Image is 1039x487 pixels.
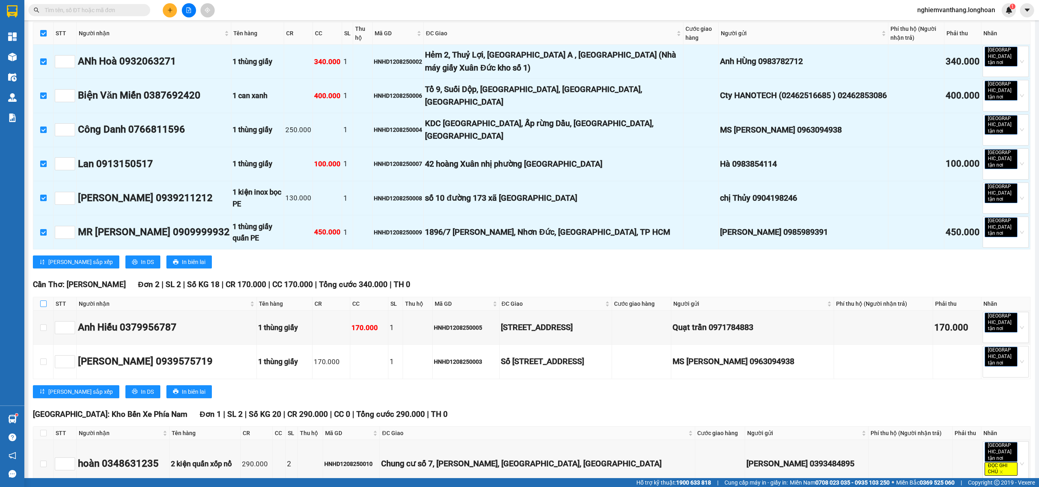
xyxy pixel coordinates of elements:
span: Cần Thơ: [PERSON_NAME] [33,280,126,289]
th: STT [54,297,77,311]
div: Nhãn [983,29,1028,38]
span: close [1005,361,1009,365]
button: printerIn biên lai [166,255,212,268]
span: close [1005,163,1009,167]
div: 1 [343,90,351,101]
span: | [315,280,317,289]
div: HNHD1208250006 [374,91,422,100]
span: Mã GD [325,429,371,438]
div: 1 [343,56,351,67]
div: chị Thủy 0904198246 [720,192,887,204]
span: notification [9,452,16,459]
span: Số KG 18 [187,280,220,289]
div: 1896/7 [PERSON_NAME], Nhơn Đức, [GEOGRAPHIC_DATA], TP HCM [425,226,681,238]
td: HNHD1208250006 [373,79,424,113]
div: [PERSON_NAME] 0939211212 [78,191,230,206]
div: ANh Hoà 0932063271 [78,54,230,69]
button: printerIn DS [125,255,160,268]
th: STT [54,22,77,45]
div: 170.000 [934,321,980,335]
span: close [1005,95,1009,99]
th: Phải thu [953,427,981,440]
span: Người nhận [79,299,248,308]
span: | [390,280,392,289]
span: question-circle [9,433,16,441]
sup: 1 [15,414,18,416]
div: 400.000 [314,90,341,101]
span: [GEOGRAPHIC_DATA] tận nơi [985,313,1017,333]
div: 100.000 [314,159,341,169]
span: [GEOGRAPHIC_DATA] tận nơi [985,217,1017,237]
div: Chung cư số 7, [PERSON_NAME], [GEOGRAPHIC_DATA], [GEOGRAPHIC_DATA] [381,457,693,470]
div: Quạt trần 0971784883 [673,321,833,334]
div: [PERSON_NAME] 0985989391 [720,226,887,238]
div: 1 thùng giấy quấn PE [233,221,282,244]
button: caret-down [1020,3,1034,17]
div: HNHD1208250009 [374,228,422,237]
span: In biên lai [182,387,205,396]
div: Hà 0983854114 [720,158,887,170]
div: 1 thùng giấy [258,322,311,333]
span: ĐC Giao [382,429,686,438]
button: file-add [182,3,196,17]
div: Nhãn [983,299,1028,308]
span: printer [132,259,138,266]
span: Miền Bắc [896,478,955,487]
span: ĐỌC GHI CHÚ [985,462,1017,476]
span: | [961,478,962,487]
span: | [330,410,332,419]
span: TH 0 [394,280,410,289]
th: CR [313,297,350,311]
span: | [283,410,285,419]
div: HNHD1208250007 [374,159,422,168]
span: [GEOGRAPHIC_DATA]: Kho Bến Xe Phía Nam [33,410,188,419]
div: 42 hoàng Xuân nhị phường [GEOGRAPHIC_DATA] [425,158,681,170]
div: KDC [GEOGRAPHIC_DATA], Ấp rừng Dầu, [GEOGRAPHIC_DATA], [GEOGRAPHIC_DATA] [425,117,681,143]
span: Người gửi [721,29,880,38]
div: 2 [287,458,296,470]
img: warehouse-icon [8,73,17,82]
button: sort-ascending[PERSON_NAME] sắp xếp [33,255,119,268]
strong: 0369 525 060 [920,479,955,486]
div: 1 thùng giấy [258,356,311,367]
div: 1 thùng giấy [233,158,282,169]
td: HNHD1208250002 [373,45,424,79]
sup: 1 [1010,4,1015,9]
span: TH 0 [431,410,448,419]
img: solution-icon [8,114,17,122]
div: MR [PERSON_NAME] 0909999932 [78,225,230,240]
button: aim [200,3,215,17]
span: aim [205,7,210,13]
th: Phải thu [933,297,981,311]
img: logo-vxr [7,5,17,17]
span: close [1005,456,1009,460]
div: MS [PERSON_NAME] 0963094938 [673,355,833,368]
span: printer [173,388,179,395]
div: 250.000 [285,124,311,135]
div: MS [PERSON_NAME] 0963094938 [720,124,887,136]
span: Người nhận [79,429,161,438]
th: Phải thu [944,22,981,45]
div: 1 kiện inox bọc PE [233,187,282,210]
div: [STREET_ADDRESS] [501,321,610,334]
span: close [1005,61,1009,65]
img: warehouse-icon [8,415,17,423]
div: HNHD1208250005 [434,323,498,332]
span: close [999,470,1003,474]
span: ĐC Giao [426,29,675,38]
span: In DS [141,387,154,396]
div: Công Danh 0766811596 [78,122,230,137]
span: Người nhận [79,29,223,38]
th: SL [342,22,353,45]
span: caret-down [1024,6,1031,14]
div: Lan 0913150517 [78,157,230,172]
span: Người gửi [747,429,860,438]
div: Hẻm 2, Thuỷ Lợi, [GEOGRAPHIC_DATA] A , [GEOGRAPHIC_DATA] (Nhà máy giấy Xuân Đức kho số 1) [425,49,681,74]
span: | [162,280,164,289]
td: HNHD1208250007 [373,147,424,181]
td: HNHD1208250005 [433,311,500,345]
span: printer [132,388,138,395]
span: [GEOGRAPHIC_DATA] tận nơi [985,347,1017,367]
span: Mã GD [435,299,491,308]
span: | [352,410,354,419]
